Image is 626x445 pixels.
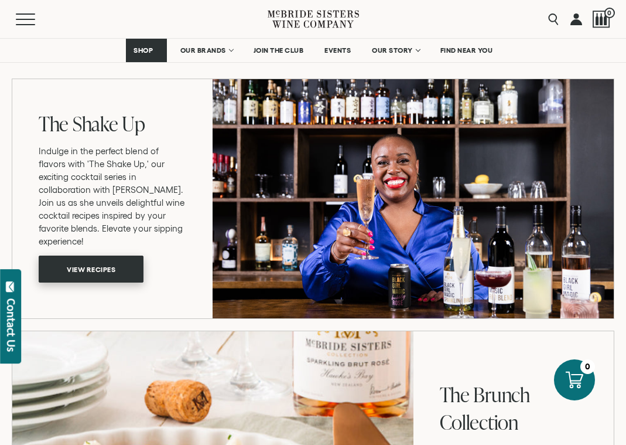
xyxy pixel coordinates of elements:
[440,407,518,435] span: Collection
[246,39,312,62] a: JOIN THE CLUB
[580,359,595,374] div: 0
[604,8,615,18] span: 0
[46,257,136,280] span: View recipes
[254,46,304,55] span: JOIN THE CLUB
[39,145,186,248] p: Indulge in the perfect blend of flavors with 'The Shake Up,' our exciting cocktail series in coll...
[134,46,153,55] span: SHOP
[122,110,145,137] span: Up
[440,380,470,407] span: The
[440,46,493,55] span: FIND NEAR YOU
[364,39,427,62] a: OUR STORY
[433,39,501,62] a: FIND NEAR YOU
[372,46,413,55] span: OUR STORY
[12,78,614,318] a: The Shake Up Indulge in the perfect blend of flavors with 'The Shake Up,' our exciting cocktail s...
[39,256,143,283] button: View recipes
[39,110,69,137] span: The
[317,39,358,62] a: EVENTS
[73,110,118,137] span: Shake
[5,298,17,352] div: Contact Us
[180,46,226,55] span: OUR BRANDS
[324,46,351,55] span: EVENTS
[126,39,167,62] a: SHOP
[16,13,58,25] button: Mobile Menu Trigger
[173,39,240,62] a: OUR BRANDS
[473,380,529,407] span: Brunch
